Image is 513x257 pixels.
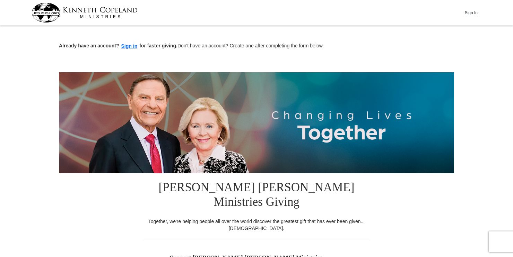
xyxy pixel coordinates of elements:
p: Don't have an account? Create one after completing the form below. [59,42,454,50]
button: Sign in [119,42,140,50]
h1: [PERSON_NAME] [PERSON_NAME] Ministries Giving [144,173,369,218]
strong: Already have an account? for faster giving. [59,43,177,48]
button: Sign In [461,7,481,18]
img: kcm-header-logo.svg [32,3,138,22]
div: Together, we're helping people all over the world discover the greatest gift that has ever been g... [144,218,369,232]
